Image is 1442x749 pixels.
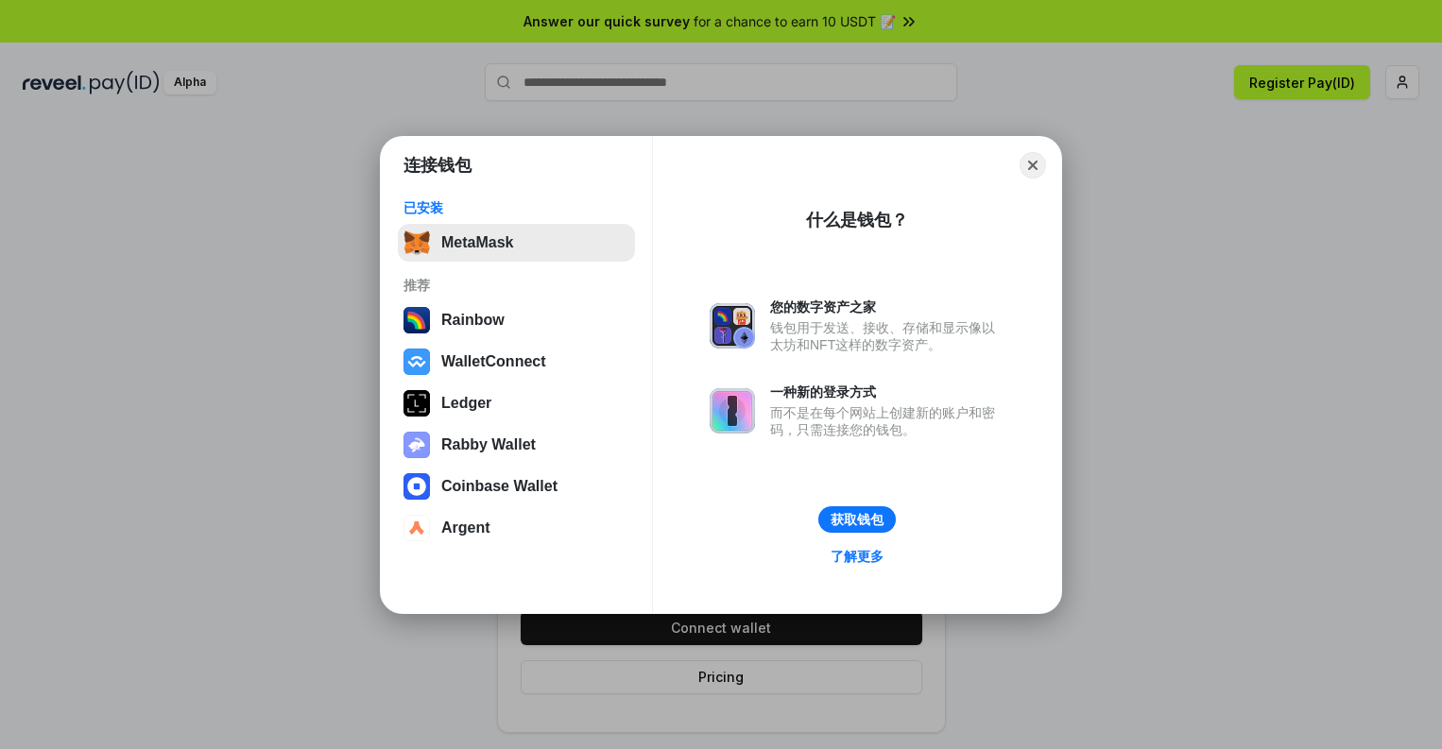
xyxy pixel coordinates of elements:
img: svg+xml,%3Csvg%20xmlns%3D%22http%3A%2F%2Fwww.w3.org%2F2000%2Fsvg%22%20fill%3D%22none%22%20viewBox... [710,303,755,349]
img: svg+xml,%3Csvg%20width%3D%2228%22%20height%3D%2228%22%20viewBox%3D%220%200%2028%2028%22%20fill%3D... [403,515,430,541]
img: svg+xml,%3Csvg%20width%3D%22120%22%20height%3D%22120%22%20viewBox%3D%220%200%20120%20120%22%20fil... [403,307,430,333]
div: 您的数字资产之家 [770,298,1004,315]
button: WalletConnect [398,343,635,381]
div: MetaMask [441,234,513,251]
button: Ledger [398,384,635,422]
div: 了解更多 [831,548,884,565]
img: svg+xml,%3Csvg%20width%3D%2228%22%20height%3D%2228%22%20viewBox%3D%220%200%2028%2028%22%20fill%3D... [403,473,430,500]
button: MetaMask [398,224,635,262]
button: Rabby Wallet [398,426,635,464]
div: 钱包用于发送、接收、存储和显示像以太坊和NFT这样的数字资产。 [770,319,1004,353]
div: 获取钱包 [831,511,884,528]
button: Coinbase Wallet [398,468,635,505]
div: Coinbase Wallet [441,478,558,495]
button: Argent [398,509,635,547]
div: 什么是钱包？ [806,209,908,231]
div: Rainbow [441,312,505,329]
div: 一种新的登录方式 [770,383,1004,400]
img: svg+xml,%3Csvg%20xmlns%3D%22http%3A%2F%2Fwww.w3.org%2F2000%2Fsvg%22%20width%3D%2228%22%20height%3... [403,390,430,417]
img: svg+xml,%3Csvg%20xmlns%3D%22http%3A%2F%2Fwww.w3.org%2F2000%2Fsvg%22%20fill%3D%22none%22%20viewBox... [403,432,430,458]
div: 已安装 [403,199,629,216]
div: Argent [441,519,490,536]
div: Rabby Wallet [441,436,536,453]
img: svg+xml,%3Csvg%20width%3D%2228%22%20height%3D%2228%22%20viewBox%3D%220%200%2028%2028%22%20fill%3D... [403,349,430,375]
img: svg+xml,%3Csvg%20xmlns%3D%22http%3A%2F%2Fwww.w3.org%2F2000%2Fsvg%22%20fill%3D%22none%22%20viewBox... [710,388,755,434]
a: 了解更多 [819,544,895,569]
div: Ledger [441,395,491,412]
div: 推荐 [403,277,629,294]
div: 而不是在每个网站上创建新的账户和密码，只需连接您的钱包。 [770,404,1004,438]
button: Rainbow [398,301,635,339]
h1: 连接钱包 [403,154,472,177]
button: Close [1020,152,1046,179]
div: WalletConnect [441,353,546,370]
img: svg+xml,%3Csvg%20fill%3D%22none%22%20height%3D%2233%22%20viewBox%3D%220%200%2035%2033%22%20width%... [403,230,430,256]
button: 获取钱包 [818,506,896,533]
